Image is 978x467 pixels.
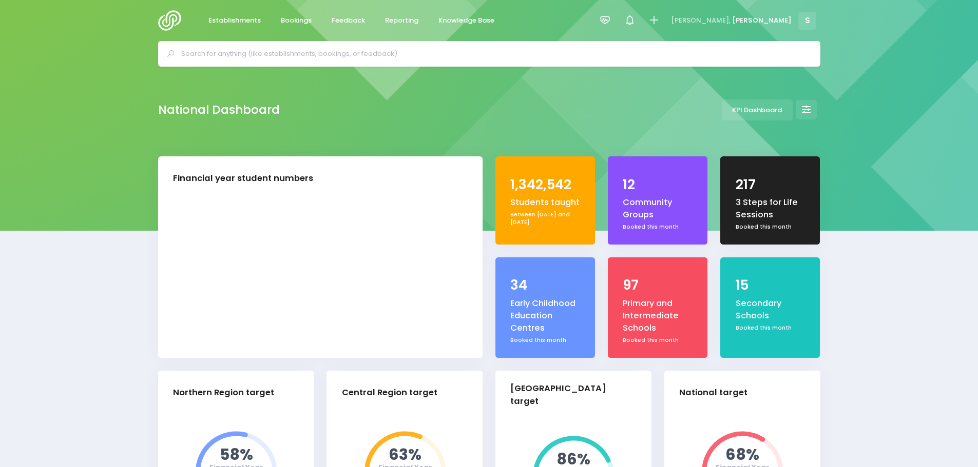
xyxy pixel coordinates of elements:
[200,11,270,31] a: Establishments
[671,15,731,26] span: [PERSON_NAME],
[732,15,792,26] span: [PERSON_NAME]
[430,11,503,31] a: Knowledge Base
[722,99,793,120] a: KPI Dashboard
[510,211,580,227] div: Between [DATE] and [DATE]
[798,12,816,30] span: S
[510,297,580,335] div: Early Childhood Education Centres
[377,11,427,31] a: Reporting
[736,297,806,322] div: Secondary Schools
[623,223,693,231] div: Booked this month
[736,324,806,332] div: Booked this month
[332,15,365,26] span: Feedback
[736,196,806,221] div: 3 Steps for Life Sessions
[323,11,374,31] a: Feedback
[510,336,580,344] div: Booked this month
[736,275,806,295] div: 15
[623,175,693,195] div: 12
[510,175,580,195] div: 1,342,542
[736,223,806,231] div: Booked this month
[181,46,806,62] input: Search for anything (like establishments, bookings, or feedback)
[510,196,580,209] div: Students taught
[158,103,280,117] h2: National Dashboard
[623,336,693,344] div: Booked this month
[281,15,312,26] span: Bookings
[623,275,693,295] div: 97
[623,196,693,221] div: Community Groups
[173,387,274,399] div: Northern Region target
[438,15,494,26] span: Knowledge Base
[679,387,747,399] div: National target
[158,10,187,31] img: Logo
[736,175,806,195] div: 217
[623,297,693,335] div: Primary and Intermediate Schools
[208,15,261,26] span: Establishments
[510,275,580,295] div: 34
[173,172,313,185] div: Financial year student numbers
[385,15,418,26] span: Reporting
[273,11,320,31] a: Bookings
[342,387,437,399] div: Central Region target
[510,382,628,408] div: [GEOGRAPHIC_DATA] target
